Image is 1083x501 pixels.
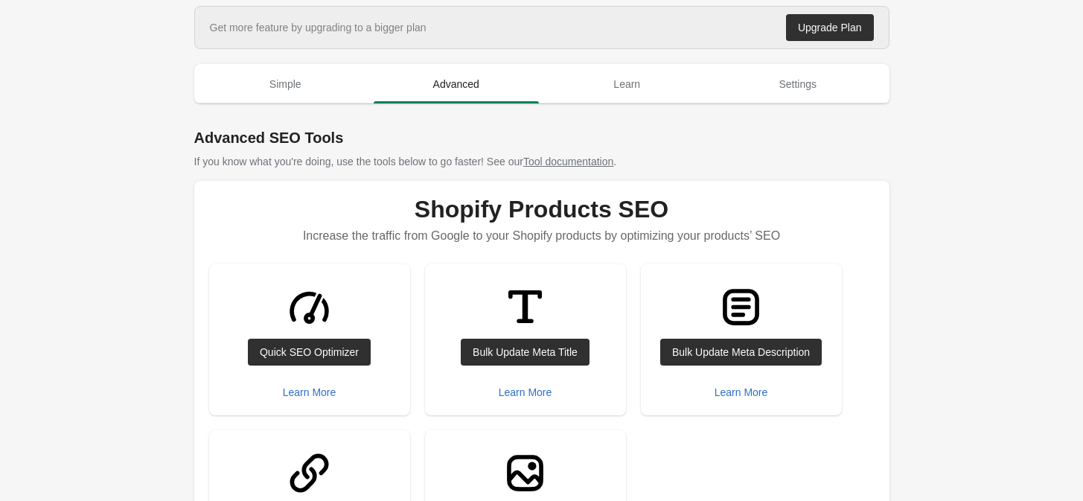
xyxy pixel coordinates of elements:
[209,196,875,223] h1: Shopify Products SEO
[798,22,862,33] div: Upgrade Plan
[499,386,552,398] div: Learn More
[461,339,590,366] a: Bulk Update Meta Title
[260,346,359,358] div: Quick SEO Optimizer
[542,65,713,103] button: Learn
[497,279,553,335] img: TitleMinor-8a5de7e115299b8c2b1df9b13fb5e6d228e26d13b090cf20654de1eaf9bee786.svg
[283,386,336,398] div: Learn More
[712,65,884,103] button: Settings
[371,65,542,103] button: Advanced
[660,339,822,366] a: Bulk Update Meta Description
[493,379,558,406] button: Learn More
[709,379,774,406] button: Learn More
[277,379,342,406] button: Learn More
[248,339,371,366] a: Quick SEO Optimizer
[545,71,710,98] span: Learn
[672,346,810,358] div: Bulk Update Meta Description
[209,223,875,249] p: Increase the traffic from Google to your Shopify products by optimizing your products’ SEO
[374,71,539,98] span: Advanced
[194,154,889,169] p: If you know what you're doing, use the tools below to go faster! See our .
[523,156,613,167] a: Tool documentation
[203,71,368,98] span: Simple
[194,127,889,148] h1: Advanced SEO Tools
[473,346,578,358] div: Bulk Update Meta Title
[786,14,874,41] a: Upgrade Plan
[200,65,371,103] button: Simple
[281,279,337,335] img: GaugeMajor-1ebe3a4f609d70bf2a71c020f60f15956db1f48d7107b7946fc90d31709db45e.svg
[210,20,427,35] div: Get more feature by upgrading to a bigger plan
[713,279,769,335] img: TextBlockMajor-3e13e55549f1fe4aa18089e576148c69364b706dfb80755316d4ac7f5c51f4c3.svg
[715,386,768,398] div: Learn More
[715,71,881,98] span: Settings
[497,445,553,501] img: ImageMajor-6988ddd70c612d22410311fee7e48670de77a211e78d8e12813237d56ef19ad4.svg
[281,445,337,501] img: LinkMinor-ab1ad89fd1997c3bec88bdaa9090a6519f48abaf731dc9ef56a2f2c6a9edd30f.svg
